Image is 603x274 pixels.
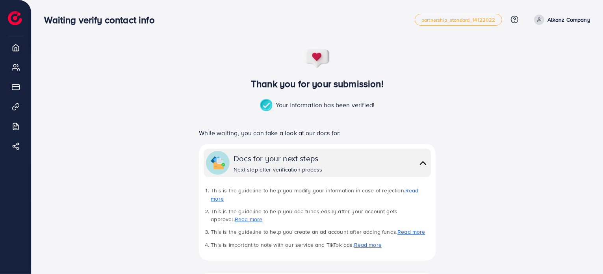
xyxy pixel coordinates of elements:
[354,241,382,249] a: Read more
[44,14,161,26] h3: Waiting verify contact info
[211,228,430,236] li: This is the guideline to help you create an ad account after adding funds.
[397,228,425,236] a: Read more
[547,15,590,24] p: Alkanz Company
[531,15,590,25] a: Alkanz Company
[211,186,430,203] li: This is the guideline to help you modify your information in case of rejection.
[260,99,276,112] img: success
[234,166,322,173] div: Next step after verification process
[417,157,429,169] img: collapse
[211,186,418,202] a: Read more
[234,153,322,164] div: Docs for your next steps
[199,128,435,138] p: While waiting, you can take a look at our docs for:
[304,49,330,69] img: success
[260,99,375,112] p: Your information has been verified!
[186,78,449,89] h3: Thank you for your submission!
[235,215,262,223] a: Read more
[211,241,430,249] li: This is important to note with our service and TikTok ads.
[8,11,22,25] img: logo
[415,14,502,26] a: partnership_standard_14122022
[421,17,495,22] span: partnership_standard_14122022
[211,207,430,224] li: This is the guideline to help you add funds easily after your account gets approval.
[211,156,225,170] img: collapse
